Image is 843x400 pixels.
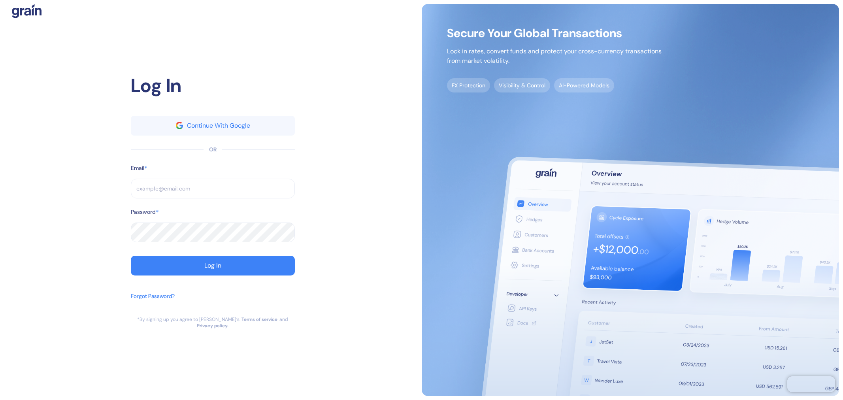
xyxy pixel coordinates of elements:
[137,316,240,323] div: *By signing up you agree to [PERSON_NAME]’s
[494,78,550,92] span: Visibility & Control
[131,164,144,172] label: Email
[131,72,295,100] div: Log In
[209,145,217,154] div: OR
[787,376,835,392] iframe: Chatra live chat
[187,123,250,129] div: Continue With Google
[241,316,277,323] a: Terms of service
[204,262,221,269] div: Log In
[131,256,295,275] button: Log In
[554,78,614,92] span: AI-Powered Models
[131,116,295,136] button: googleContinue With Google
[447,29,662,37] span: Secure Your Global Transactions
[131,208,156,216] label: Password
[12,4,41,18] img: logo
[176,122,183,129] img: google
[447,78,490,92] span: FX Protection
[279,316,288,323] div: and
[447,47,662,66] p: Lock in rates, convert funds and protect your cross-currency transactions from market volatility.
[131,179,295,198] input: example@email.com
[422,4,839,396] img: signup-main-image
[197,323,228,329] a: Privacy policy.
[131,292,175,300] div: Forgot Password?
[131,288,175,316] button: Forgot Password?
